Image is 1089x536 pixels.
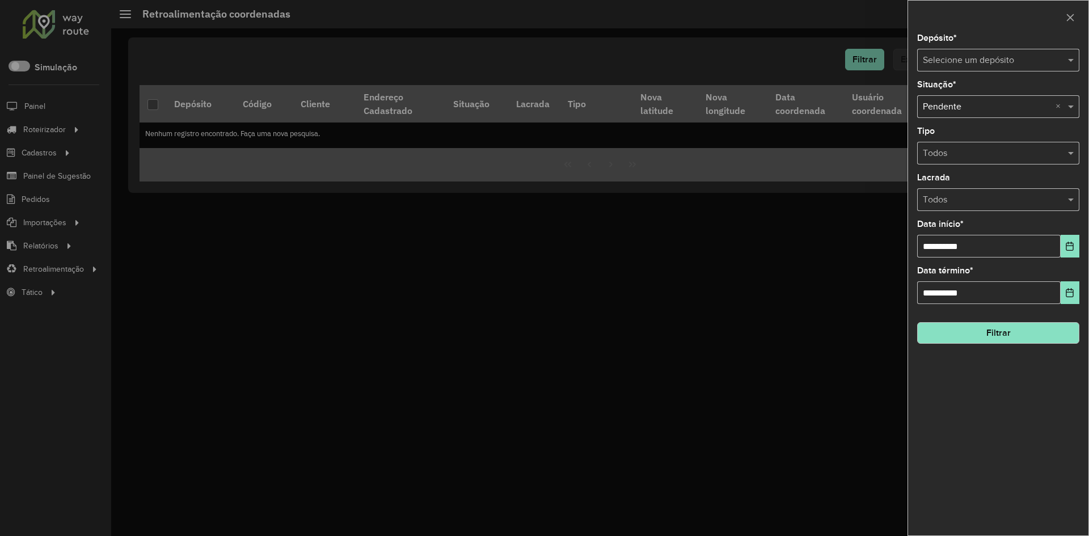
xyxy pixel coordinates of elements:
span: Clear all [1056,100,1065,113]
label: Lacrada [917,171,950,184]
label: Tipo [917,124,935,138]
label: Data término [917,264,973,277]
button: Filtrar [917,322,1079,344]
label: Depósito [917,31,957,45]
button: Choose Date [1061,281,1079,304]
label: Situação [917,78,956,91]
button: Choose Date [1061,235,1079,258]
label: Data início [917,217,964,231]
